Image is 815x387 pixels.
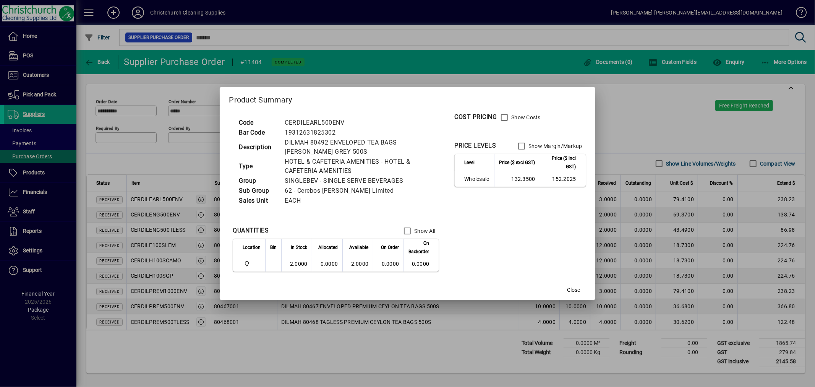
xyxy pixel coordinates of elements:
td: SINGLEBEV - SINGLE SERVE BEVERAGES [281,176,420,186]
span: In Stock [291,243,307,252]
h2: Product Summary [220,87,595,109]
span: On Backorder [408,239,429,256]
span: Allocated [318,243,338,252]
td: 2.0000 [342,256,373,272]
span: Wholesale [464,175,489,183]
td: Description [235,138,281,157]
span: Available [349,243,368,252]
div: QUANTITIES [233,226,269,235]
div: COST PRICING [454,112,497,122]
label: Show Costs [510,114,541,121]
td: 62 - Cerebos [PERSON_NAME] Limited [281,186,420,196]
td: 2.0000 [281,256,312,272]
span: On Order [381,243,399,252]
span: 0.0000 [382,261,399,267]
span: Price ($ excl GST) [499,158,535,167]
td: 132.3500 [494,171,540,187]
td: CERDILEARL500ENV [281,118,420,128]
td: 19312631825302 [281,128,420,138]
div: PRICE LEVELS [454,141,496,150]
button: Close [562,283,586,297]
span: Close [567,286,580,294]
span: Bin [270,243,277,252]
td: 0.0000 [312,256,342,272]
td: DILMAH 80492 ENVELOPED TEA BAGS [PERSON_NAME] GREY 500S [281,138,420,157]
span: Level [464,158,475,167]
label: Show Margin/Markup [527,142,582,150]
td: Group [235,176,281,186]
span: Price ($ incl GST) [545,154,576,171]
td: Sub Group [235,186,281,196]
td: Type [235,157,281,176]
label: Show All [413,227,435,235]
td: 0.0000 [403,256,439,272]
td: Code [235,118,281,128]
td: Sales Unit [235,196,281,206]
td: EACH [281,196,420,206]
td: HOTEL & CAFETERIA AMENITIES - HOTEL & CAFETERIA AMENITIES [281,157,420,176]
td: 152.2025 [540,171,586,187]
span: Location [243,243,261,252]
td: Bar Code [235,128,281,138]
